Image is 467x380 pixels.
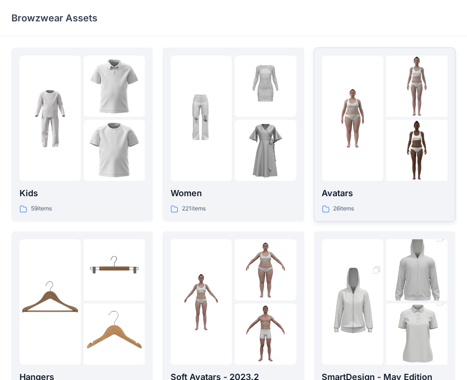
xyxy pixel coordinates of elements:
p: 59 items [31,204,52,214]
p: Women [171,187,296,200]
p: Avatars [322,187,448,200]
a: folder 1folder 2folder 3Women221items [162,47,304,222]
img: folder 1 [171,88,232,149]
a: folder 1folder 2folder 3Kids59items [11,47,153,222]
p: 221 items [182,204,206,214]
img: folder 1 [19,271,81,332]
img: folder 2 [386,224,448,316]
a: folder 1folder 2folder 3Avatars26items [314,47,456,222]
img: folder 2 [84,239,145,301]
img: folder 3 [235,304,296,365]
img: folder 2 [386,56,448,117]
img: folder 1 [322,88,383,149]
img: folder 2 [84,56,145,117]
img: folder 3 [84,120,145,181]
img: folder 3 [235,120,296,181]
img: folder 3 [84,304,145,365]
img: folder 2 [235,56,296,117]
img: folder 1 [322,256,383,348]
img: folder 1 [19,88,81,149]
img: folder 3 [386,120,448,181]
p: Browzwear Assets [11,11,97,25]
p: Kids [19,187,145,200]
img: folder 2 [235,239,296,301]
p: 26 items [334,204,354,214]
img: folder 1 [171,271,232,332]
